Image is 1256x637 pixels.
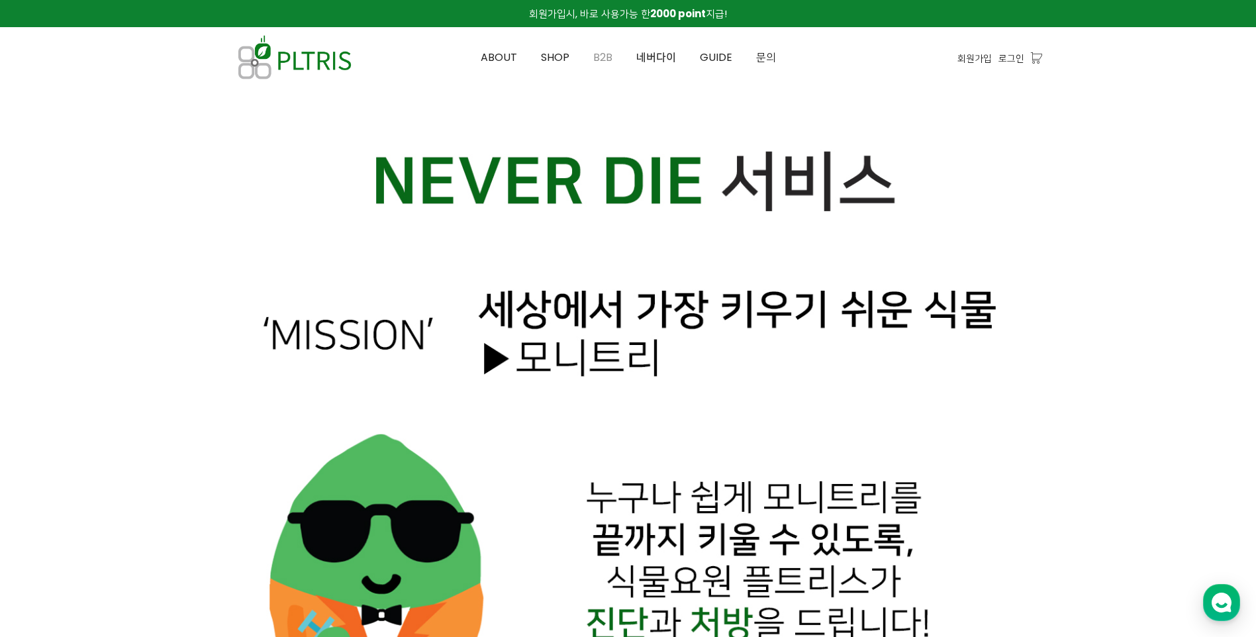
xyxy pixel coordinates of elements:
a: SHOP [529,28,581,87]
a: GUIDE [688,28,744,87]
a: 회원가입 [957,51,992,66]
span: Settings [196,440,228,450]
span: ABOUT [481,50,517,65]
span: B2B [593,50,612,65]
span: 문의 [756,50,776,65]
a: Settings [171,420,254,453]
a: Messages [87,420,171,453]
a: Home [4,420,87,453]
span: Home [34,440,57,450]
a: 문의 [744,28,788,87]
a: ABOUT [469,28,529,87]
span: SHOP [541,50,569,65]
a: 네버다이 [624,28,688,87]
a: B2B [581,28,624,87]
span: 회원가입시, 바로 사용가능 한 지급! [529,7,727,21]
a: 로그인 [998,51,1024,66]
span: GUIDE [700,50,732,65]
span: 네버다이 [636,50,676,65]
strong: 2000 point [650,7,706,21]
span: Messages [110,440,149,451]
